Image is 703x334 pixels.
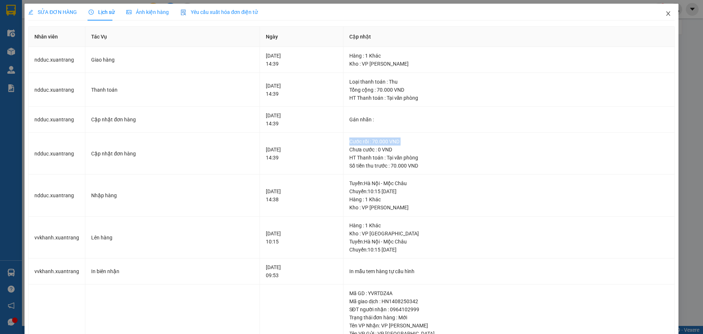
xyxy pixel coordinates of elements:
div: [DATE] 14:39 [266,52,337,68]
th: Tác Vụ [85,27,260,47]
th: Ngày [260,27,343,47]
div: Nhập hàng [91,191,254,199]
div: HT Thanh toán : Tại văn phòng [349,94,669,102]
th: Cập nhật [343,27,675,47]
div: [DATE] 14:38 [266,187,337,203]
div: Thanh toán [91,86,254,94]
div: SĐT người nhận : 0964102999 [349,305,669,313]
div: Chưa cước : 0 VND [349,146,669,154]
div: Loại thanh toán : Thu [349,78,669,86]
div: Tên VP Nhận: VP [PERSON_NAME] [349,322,669,330]
span: close [665,11,671,16]
button: Close [658,4,678,24]
div: In mẫu tem hàng tự cấu hình [349,267,669,275]
div: Mã GD : YVRTDZ4A [349,289,669,297]
td: vvkhanh.xuantrang [29,258,85,285]
div: Lên hàng [91,234,254,242]
div: Số tiền thu trước : 70.000 VND [349,162,669,170]
div: Hàng : 1 Khác [349,221,669,230]
div: Cập nhật đơn hàng [91,150,254,158]
div: [DATE] 10:15 [266,230,337,246]
span: Yêu cầu xuất hóa đơn điện tử [181,9,258,15]
td: ndduc.xuantrang [29,133,85,175]
th: Nhân viên [29,27,85,47]
div: Hàng : 1 Khác [349,52,669,60]
div: Cập nhật đơn hàng [91,115,254,124]
div: Cước rồi : 70.000 VND [349,137,669,146]
div: Kho : VP [PERSON_NAME] [349,203,669,212]
span: picture [126,10,131,15]
td: ndduc.xuantrang [29,47,85,73]
div: Kho : VP [GEOGRAPHIC_DATA] [349,230,669,238]
div: Tuyến : Hà Nội - Mộc Châu Chuyến: 10:15 [DATE] [349,238,669,254]
div: In biên nhận [91,267,254,275]
div: Giao hàng [91,56,254,64]
div: HT Thanh toán : Tại văn phòng [349,154,669,162]
div: Trạng thái đơn hàng : Mới [349,313,669,322]
td: ndduc.xuantrang [29,107,85,133]
div: [DATE] 14:39 [266,146,337,162]
div: [DATE] 14:39 [266,111,337,128]
span: SỬA ĐƠN HÀNG [28,9,77,15]
span: edit [28,10,33,15]
div: Gán nhãn : [349,115,669,124]
img: icon [181,10,186,15]
div: Tuyến : Hà Nội - Mộc Châu Chuyến: 10:15 [DATE] [349,179,669,195]
div: Hàng : 1 Khác [349,195,669,203]
div: [DATE] 14:39 [266,82,337,98]
span: Lịch sử [89,9,115,15]
div: Tổng cộng : 70.000 VND [349,86,669,94]
div: Kho : VP [PERSON_NAME] [349,60,669,68]
td: vvkhanh.xuantrang [29,217,85,259]
td: ndduc.xuantrang [29,175,85,217]
div: [DATE] 09:53 [266,263,337,279]
div: Mã giao dịch : HN1408250342 [349,297,669,305]
td: ndduc.xuantrang [29,73,85,107]
span: clock-circle [89,10,94,15]
span: Ảnh kiện hàng [126,9,169,15]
